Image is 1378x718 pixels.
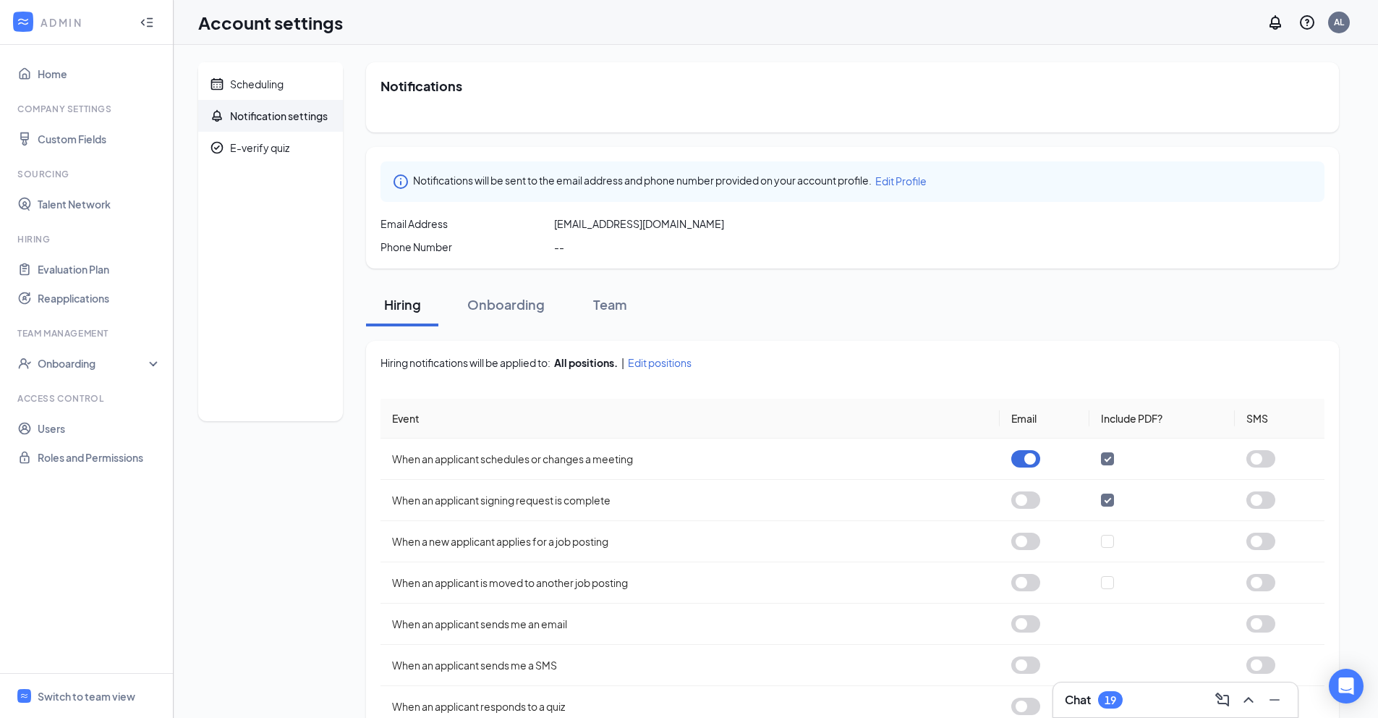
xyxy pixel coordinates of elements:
[198,100,343,132] a: BellNotification settings
[38,414,161,443] a: Users
[380,645,1000,686] td: When an applicant sends me a SMS
[38,356,149,371] div: Onboarding
[875,174,927,187] span: Edit Profile
[210,140,224,155] svg: CheckmarkCircle
[1334,16,1344,28] div: AL
[413,173,872,190] span: Notifications will be sent to the email address and phone number provided on your account profile.
[380,77,1324,95] h2: Notifications
[380,439,1000,480] td: When an applicant schedules or changes a meeting
[198,10,343,35] h1: Account settings
[380,295,424,313] div: Hiring
[1000,399,1089,439] th: Email
[140,15,154,30] svg: Collapse
[380,521,1000,562] td: When a new applicant applies for a job posting
[1240,691,1257,709] svg: ChevronUp
[588,295,631,313] div: Team
[198,132,343,164] a: CheckmarkCircleE-verify quiz
[38,124,161,153] a: Custom Fields
[554,216,724,231] span: [EMAIL_ADDRESS][DOMAIN_NAME]
[38,689,135,704] div: Switch to team view
[17,356,32,371] svg: UserCheck
[1211,688,1234,711] button: ComposeMessage
[17,392,158,405] div: Access control
[1089,399,1235,439] th: Include PDF?
[230,109,328,123] div: Notification settings
[1267,14,1284,31] svg: Notifications
[467,295,545,313] div: Onboarding
[1065,692,1091,708] h3: Chat
[380,216,448,231] span: Email Address
[16,14,30,29] svg: WorkstreamLogo
[1235,399,1324,439] th: SMS
[380,399,1000,439] th: Event
[380,355,550,370] span: Hiring notifications will be applied to:
[210,77,224,91] svg: Calendar
[875,173,927,190] a: Edit Profile
[230,77,284,91] div: Scheduling
[38,443,161,472] a: Roles and Permissions
[554,240,564,254] span: --
[210,109,224,123] svg: Bell
[17,327,158,339] div: Team Management
[38,284,161,313] a: Reapplications
[380,562,1000,604] td: When an applicant is moved to another job posting
[38,255,161,284] a: Evaluation Plan
[1298,14,1316,31] svg: QuestionInfo
[38,190,161,219] a: Talent Network
[380,480,1000,521] td: When an applicant signing request is complete
[17,168,158,180] div: Sourcing
[1266,691,1283,709] svg: Minimize
[38,59,161,88] a: Home
[554,355,618,370] div: All positions.
[392,173,409,190] svg: Info
[1237,688,1260,711] button: ChevronUp
[230,140,289,155] div: E-verify quiz
[628,355,692,370] span: Edit positions
[198,68,343,100] a: CalendarScheduling
[621,355,624,370] span: |
[1105,694,1116,706] div: 19
[1329,669,1364,704] div: Open Intercom Messenger
[41,15,127,30] div: ADMIN
[17,103,158,115] div: Company Settings
[1263,688,1286,711] button: Minimize
[380,240,452,254] span: Phone Number
[380,604,1000,645] td: When an applicant sends me an email
[17,233,158,245] div: Hiring
[20,691,29,701] svg: WorkstreamLogo
[1214,691,1231,709] svg: ComposeMessage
